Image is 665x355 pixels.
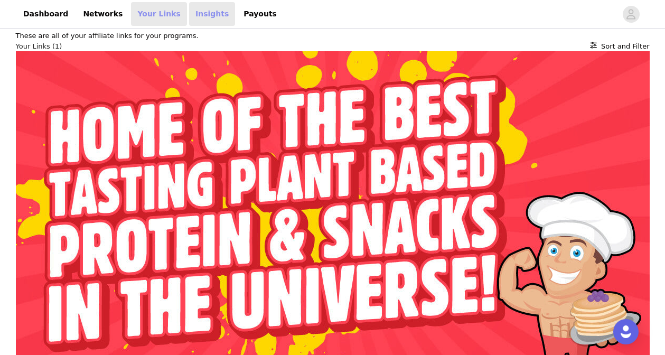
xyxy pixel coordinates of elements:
[590,41,650,52] button: Sort and Filter
[77,2,129,26] a: Networks
[17,2,74,26] a: Dashboard
[16,41,62,52] h3: Your Links (1)
[613,319,639,344] div: Open Intercom Messenger
[16,31,650,41] p: These are all of your affiliate links for your programs.
[131,2,187,26] a: Your Links
[237,2,283,26] a: Payouts
[626,6,636,23] div: avatar
[189,2,235,26] a: Insights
